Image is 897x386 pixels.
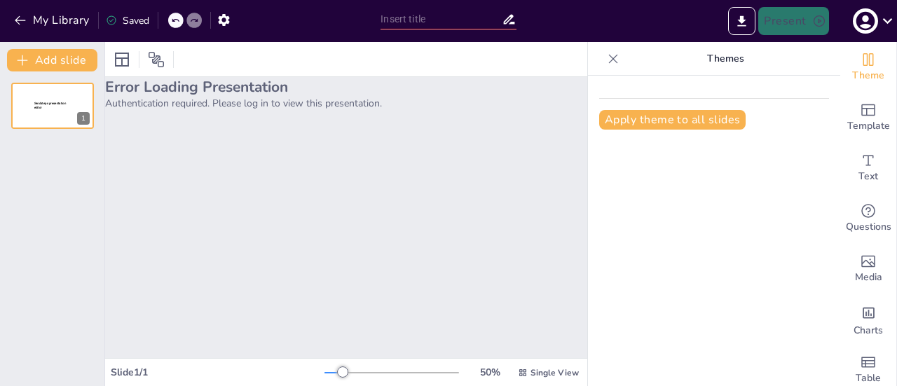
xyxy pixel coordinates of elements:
[855,270,882,285] span: Media
[530,367,579,378] span: Single View
[758,7,828,35] button: Present
[34,102,66,109] span: Sendsteps presentation editor
[856,371,881,386] span: Table
[840,244,896,294] div: Add images, graphics, shapes or video
[847,118,890,134] span: Template
[599,110,746,130] button: Apply theme to all slides
[11,83,94,129] div: 1
[105,77,587,97] h2: Error Loading Presentation
[148,51,165,68] span: Position
[7,49,97,71] button: Add slide
[852,68,884,83] span: Theme
[106,14,149,27] div: Saved
[840,294,896,345] div: Add charts and graphs
[854,323,883,338] span: Charts
[473,366,507,379] div: 50 %
[381,9,501,29] input: Insert title
[111,366,324,379] div: Slide 1 / 1
[840,193,896,244] div: Get real-time input from your audience
[105,97,587,110] p: Authentication required. Please log in to view this presentation.
[846,219,891,235] span: Questions
[728,7,755,35] button: Export to PowerPoint
[624,42,826,76] p: Themes
[111,48,133,71] div: Layout
[11,9,95,32] button: My Library
[840,143,896,193] div: Add text boxes
[840,92,896,143] div: Add ready made slides
[858,169,878,184] span: Text
[77,112,90,125] div: 1
[840,42,896,92] div: Change the overall theme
